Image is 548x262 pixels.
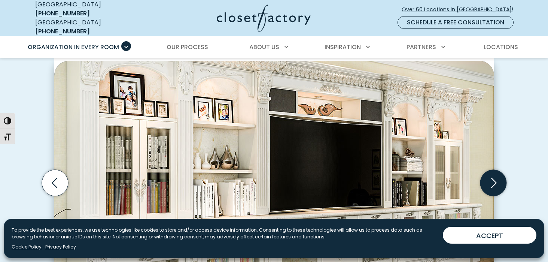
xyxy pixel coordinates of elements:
span: Locations [484,43,518,51]
span: Partners [407,43,436,51]
span: Inspiration [325,43,361,51]
span: Our Process [167,43,208,51]
img: Closet Factory Logo [217,4,311,32]
button: Next slide [477,167,509,199]
p: To provide the best experiences, we use technologies like cookies to store and/or access device i... [12,227,437,240]
a: [PHONE_NUMBER] [35,27,90,36]
span: Over 60 Locations in [GEOGRAPHIC_DATA]! [402,6,519,13]
a: Privacy Policy [45,244,76,250]
button: Previous slide [39,167,71,199]
a: Over 60 Locations in [GEOGRAPHIC_DATA]! [401,3,520,16]
nav: Primary Menu [22,37,526,58]
a: [PHONE_NUMBER] [35,9,90,18]
span: Organization in Every Room [28,43,119,51]
span: About Us [249,43,279,51]
a: Schedule a Free Consultation [398,16,514,29]
div: [GEOGRAPHIC_DATA] [35,18,144,36]
button: ACCEPT [443,227,536,244]
a: Cookie Policy [12,244,42,250]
